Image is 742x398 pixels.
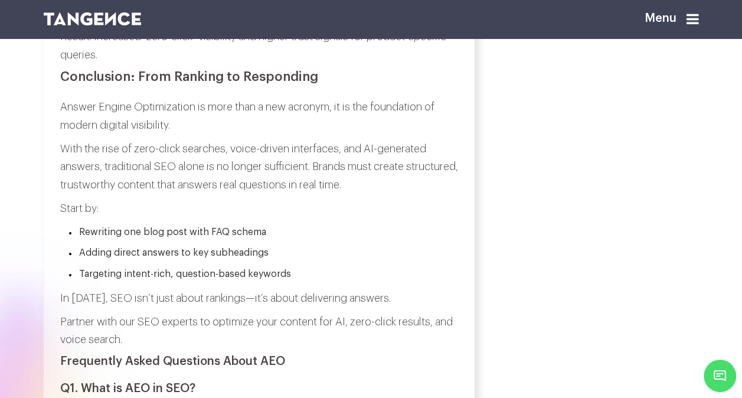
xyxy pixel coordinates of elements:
p: With the rise of zero-click searches, voice-driven interfaces, and AI-generated answers, traditio... [60,140,458,194]
h2: Conclusion: From Ranking to Responding [60,70,458,84]
li: Targeting intent-rich, question-based keywords [68,267,458,282]
p: Answer Engine Optimization is more than a new acronym, it is the foundation of modern digital vis... [60,98,458,134]
span: Chat Widget [704,360,736,392]
p: Result: Increased “zero-click” visibility and higher trust signals for product-specific queries. [60,28,458,64]
h4: Frequently Asked Questions About AEO [60,355,458,368]
li: Adding direct answers to key subheadings [68,246,458,261]
img: logo SVG [44,12,142,25]
h4: Q1. What is AEO in SEO? [60,382,458,395]
p: Start by: [60,200,458,218]
p: In [DATE], SEO isn’t just about rankings—it’s about delivering answers. [60,289,458,308]
p: Partner with our SEO experts to optimize your content for AI, zero-click results, and voice search. [60,313,458,349]
li: Rewriting one blog post with FAQ schema [68,225,458,240]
